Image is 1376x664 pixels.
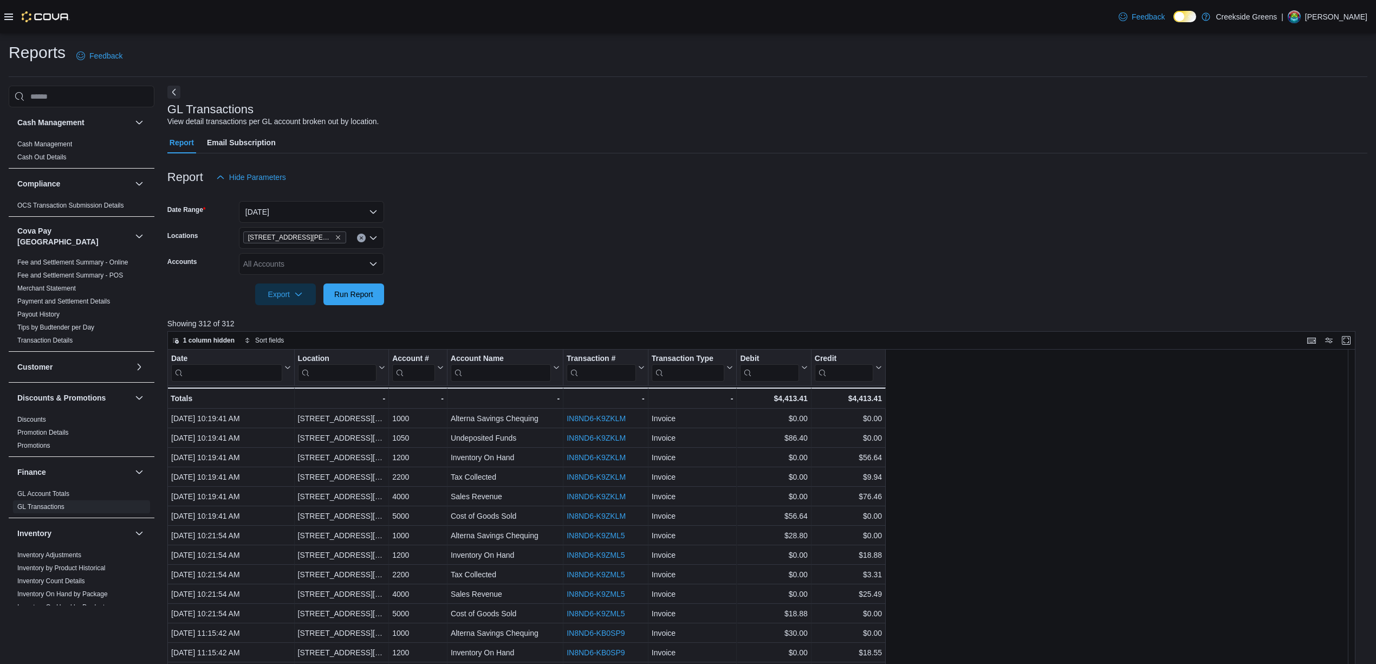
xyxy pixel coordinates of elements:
[17,297,110,306] span: Payment and Settlement Details
[297,627,385,640] div: [STREET_ADDRESS][PERSON_NAME]
[17,577,85,585] span: Inventory Count Details
[297,607,385,620] div: [STREET_ADDRESS][PERSON_NAME]
[567,453,626,462] a: IN8ND6-K9ZKLM
[451,354,551,382] div: Account Name
[167,205,206,214] label: Date Range
[392,490,444,503] div: 4000
[167,171,203,184] h3: Report
[451,588,560,601] div: Sales Revenue
[1322,334,1335,347] button: Display options
[740,354,799,364] div: Debit
[17,590,108,598] span: Inventory On Hand by Package
[17,259,128,266] a: Fee and Settlement Summary - Online
[392,568,444,581] div: 2200
[167,231,198,240] label: Locations
[392,354,435,382] div: Account #
[652,607,734,620] div: Invoice
[1132,11,1165,22] span: Feedback
[9,42,66,63] h1: Reports
[652,510,734,523] div: Invoice
[815,470,882,484] div: $9.94
[9,256,154,351] div: Cova Pay [GEOGRAPHIC_DATA]
[248,232,333,243] span: [STREET_ADDRESS][PERSON_NAME]
[451,392,560,405] div: -
[815,549,882,562] div: $18.88
[9,199,154,216] div: Compliance
[171,549,291,562] div: [DATE] 10:21:54 AM
[392,470,444,484] div: 2200
[392,510,444,523] div: 5000
[17,442,50,449] a: Promotions
[255,283,316,305] button: Export
[17,502,64,511] span: GL Transactions
[17,178,131,189] button: Compliance
[815,451,882,464] div: $56.64
[171,412,291,425] div: [DATE] 10:19:41 AM
[17,467,131,478] button: Finance
[567,629,625,637] a: IN8ND6-KB0SP9
[1216,10,1277,23] p: Creekside Greens
[133,230,146,243] button: Cova Pay [GEOGRAPHIC_DATA]
[740,354,807,382] button: Debit
[1281,10,1283,23] p: |
[17,298,110,305] a: Payment and Settlement Details
[17,117,85,128] h3: Cash Management
[17,577,85,585] a: Inventory Count Details
[17,503,64,511] a: GL Transactions
[567,473,626,481] a: IN8ND6-K9ZKLM
[17,271,123,280] span: Fee and Settlement Summary - POS
[815,354,873,382] div: Credit
[17,603,105,611] a: Inventory On Hand by Product
[451,646,560,659] div: Inventory On Hand
[170,132,194,153] span: Report
[815,607,882,620] div: $0.00
[740,529,807,542] div: $28.80
[451,549,560,562] div: Inventory On Hand
[17,490,69,498] a: GL Account Totals
[17,324,94,331] a: Tips by Budtender per Day
[740,490,807,503] div: $0.00
[740,607,807,620] div: $18.88
[392,549,444,562] div: 1200
[567,492,626,501] a: IN8ND6-K9ZKLM
[652,646,734,659] div: Invoice
[171,510,291,523] div: [DATE] 10:19:41 AM
[17,323,94,332] span: Tips by Budtender per Day
[171,627,291,640] div: [DATE] 11:15:42 AM
[357,234,366,242] button: Clear input
[167,86,180,99] button: Next
[17,528,131,539] button: Inventory
[740,588,807,601] div: $0.00
[255,336,284,345] span: Sort fields
[567,414,626,423] a: IN8ND6-K9ZKLM
[652,470,734,484] div: Invoice
[740,470,807,484] div: $0.00
[451,431,560,444] div: Undeposited Funds
[297,490,385,503] div: [STREET_ADDRESS][PERSON_NAME]
[17,336,73,345] span: Transaction Details
[17,603,105,611] span: Inventory On Hand by Product
[17,140,72,149] span: Cash Management
[652,549,734,562] div: Invoice
[229,172,286,183] span: Hide Parameters
[167,318,1367,329] p: Showing 312 of 312
[17,178,60,189] h3: Compliance
[17,258,128,267] span: Fee and Settlement Summary - Online
[17,362,53,372] h3: Customer
[323,283,384,305] button: Run Report
[815,510,882,523] div: $0.00
[243,231,346,243] span: 19 Reuben Crescent
[567,551,625,559] a: IN8ND6-K9ZML5
[297,529,385,542] div: [STREET_ADDRESS][PERSON_NAME]
[451,568,560,581] div: Tax Collected
[17,429,69,436] a: Promotion Details
[392,588,444,601] div: 4000
[815,412,882,425] div: $0.00
[334,289,373,300] span: Run Report
[1288,10,1301,23] div: Pat McCaffrey
[17,392,106,403] h3: Discounts & Promotions
[133,116,146,129] button: Cash Management
[740,431,807,444] div: $86.40
[171,490,291,503] div: [DATE] 10:19:41 AM
[171,470,291,484] div: [DATE] 10:19:41 AM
